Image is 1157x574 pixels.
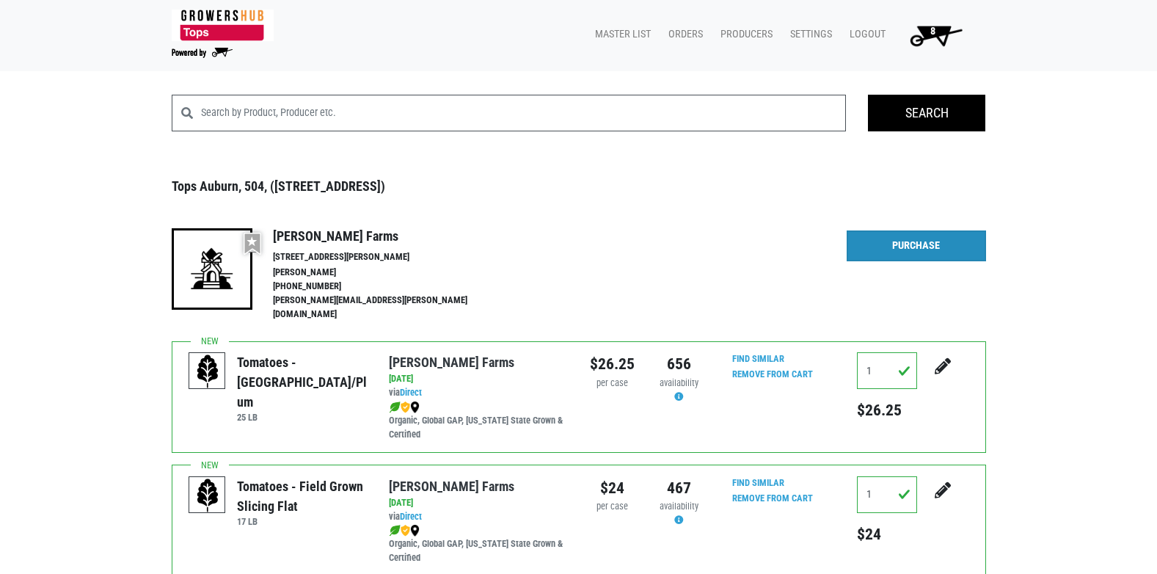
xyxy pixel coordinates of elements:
[237,412,367,423] h6: 25 LB
[389,510,567,524] div: via
[172,178,986,195] h3: Tops Auburn, 504, ([STREET_ADDRESS])
[930,25,935,37] span: 8
[189,353,226,390] img: placeholder-variety-43d6402dacf2d531de610a020419775a.svg
[273,294,499,321] li: [PERSON_NAME][EMAIL_ADDRESS][PERSON_NAME][DOMAIN_NAME]
[857,401,917,420] h5: $26.25
[273,280,499,294] li: [PHONE_NUMBER]
[401,402,410,413] img: safety-e55c860ca8c00a9c171001a62a92dabd.png
[903,21,968,50] img: Cart
[590,500,635,514] div: per case
[401,525,410,537] img: safety-e55c860ca8c00a9c171001a62a92dabd.png
[410,525,420,537] img: map_marker-0e94453035b3232a4d21701695807de9.png
[657,476,701,500] div: 467
[237,352,367,412] div: Tomatoes - [GEOGRAPHIC_DATA]/Plum
[237,516,367,527] h6: 17 LB
[172,10,274,41] img: 279edf242af8f9d49a69d9d2afa010fb.png
[657,21,709,48] a: Orders
[732,477,784,488] a: Find Similar
[172,228,252,309] img: 19-7441ae2ccb79c876ff41c34f3bd0da69.png
[723,366,822,383] input: Remove From Cart
[273,228,499,244] h4: [PERSON_NAME] Farms
[657,352,701,376] div: 656
[389,372,567,386] div: [DATE]
[389,402,401,413] img: leaf-e5c59151409436ccce96b2ca1b28e03c.png
[389,355,514,370] a: [PERSON_NAME] Farms
[660,501,698,512] span: availability
[389,386,567,400] div: via
[273,266,499,280] li: [PERSON_NAME]
[201,95,847,131] input: Search by Product, Producer etc.
[400,511,422,522] a: Direct
[389,525,401,537] img: leaf-e5c59151409436ccce96b2ca1b28e03c.png
[189,477,226,514] img: placeholder-variety-43d6402dacf2d531de610a020419775a.svg
[857,476,917,513] input: Qty
[237,476,367,516] div: Tomatoes - Field Grown Slicing Flat
[857,352,917,389] input: Qty
[891,21,974,50] a: 8
[590,377,635,390] div: per case
[660,377,698,388] span: availability
[389,400,567,442] div: Organic, Global GAP, [US_STATE] State Grown & Certified
[583,21,657,48] a: Master List
[172,48,233,58] img: Powered by Big Wheelbarrow
[847,230,986,261] a: Purchase
[778,21,838,48] a: Settings
[273,250,499,264] li: [STREET_ADDRESS][PERSON_NAME]
[723,490,822,507] input: Remove From Cart
[590,476,635,500] div: $24
[389,523,567,565] div: Organic, Global GAP, [US_STATE] State Grown & Certified
[410,402,420,413] img: map_marker-0e94453035b3232a4d21701695807de9.png
[400,387,422,398] a: Direct
[732,353,784,364] a: Find Similar
[590,352,635,376] div: $26.25
[857,525,917,544] h5: $24
[868,95,985,131] input: Search
[389,496,567,510] div: [DATE]
[389,479,514,494] a: [PERSON_NAME] Farms
[709,21,778,48] a: Producers
[838,21,891,48] a: Logout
